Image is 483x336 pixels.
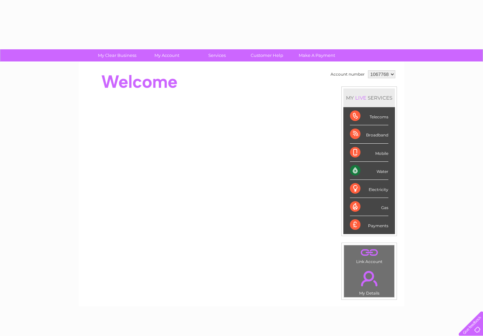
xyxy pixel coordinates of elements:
td: My Details [344,265,395,298]
a: My Account [140,49,194,61]
a: . [346,267,393,290]
a: Customer Help [240,49,294,61]
div: MY SERVICES [343,88,395,107]
div: Electricity [350,180,388,198]
a: . [346,247,393,258]
div: Broadband [350,125,388,143]
div: LIVE [354,95,368,101]
td: Link Account [344,245,395,266]
a: Make A Payment [290,49,344,61]
div: Water [350,162,388,180]
div: Telecoms [350,107,388,125]
div: Payments [350,216,388,234]
div: Gas [350,198,388,216]
a: Services [190,49,244,61]
td: Account number [329,69,366,80]
a: My Clear Business [90,49,144,61]
div: Mobile [350,144,388,162]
